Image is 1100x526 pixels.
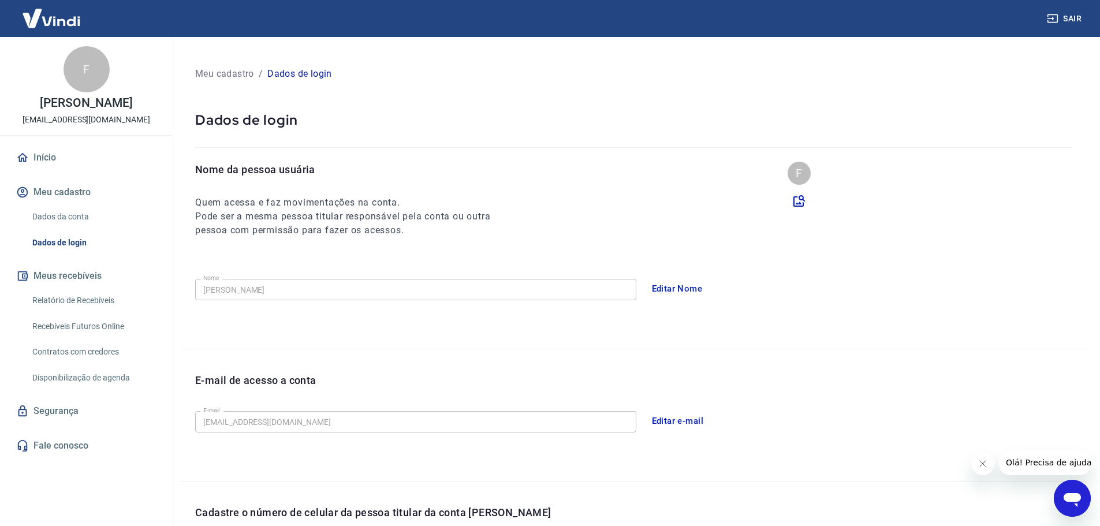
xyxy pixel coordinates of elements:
p: Nome da pessoa usuária [195,162,512,177]
span: Olá! Precisa de ajuda? [7,8,97,17]
p: [PERSON_NAME] [40,97,132,109]
a: Disponibilização de agenda [28,366,159,390]
a: Recebíveis Futuros Online [28,315,159,338]
a: Fale conosco [14,433,159,458]
p: Dados de login [267,67,332,81]
div: F [64,46,110,92]
button: Editar e-mail [646,409,710,433]
iframe: Fechar mensagem [971,452,994,475]
a: Segurança [14,398,159,424]
iframe: Mensagem da empresa [999,450,1091,475]
button: Meus recebíveis [14,263,159,289]
button: Sair [1045,8,1086,29]
p: Meu cadastro [195,67,254,81]
a: Início [14,145,159,170]
button: Meu cadastro [14,180,159,205]
p: [EMAIL_ADDRESS][DOMAIN_NAME] [23,114,150,126]
p: Cadastre o número de celular da pessoa titular da conta [PERSON_NAME] [195,505,1086,520]
a: Dados da conta [28,205,159,229]
p: E-mail de acesso a conta [195,372,316,388]
p: Dados de login [195,111,1072,129]
a: Relatório de Recebíveis [28,289,159,312]
button: Editar Nome [646,277,709,301]
iframe: Botão para abrir a janela de mensagens [1054,480,1091,517]
p: / [259,67,263,81]
label: Nome [203,274,219,282]
a: Contratos com credores [28,340,159,364]
a: Dados de login [28,231,159,255]
h6: Quem acessa e faz movimentações na conta. [195,196,512,210]
h6: Pode ser a mesma pessoa titular responsável pela conta ou outra pessoa com permissão para fazer o... [195,210,512,237]
div: F [788,162,811,185]
img: Vindi [14,1,89,36]
label: E-mail [203,406,219,415]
